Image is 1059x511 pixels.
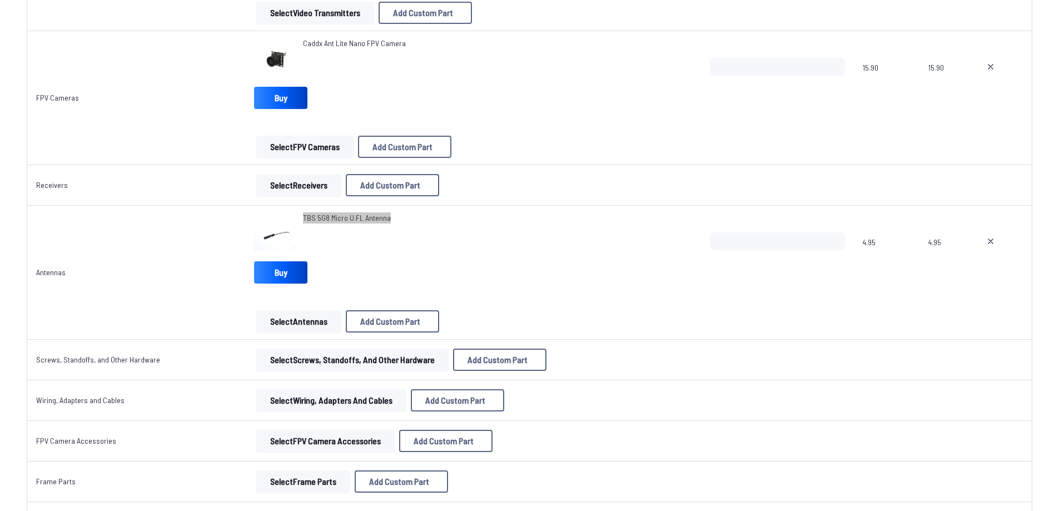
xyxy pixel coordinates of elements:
[303,38,406,49] a: Caddx Ant Lite Nano FPV Camera
[468,355,528,364] span: Add Custom Part
[303,213,391,222] span: TBS 5G8 Micro U.FL Antenna
[453,349,546,371] button: Add Custom Part
[303,38,406,48] span: Caddx Ant Lite Nano FPV Camera
[369,477,429,486] span: Add Custom Part
[256,389,406,411] button: SelectWiring, Adapters and Cables
[256,310,341,333] button: SelectAntennas
[928,58,959,111] span: 15.90
[425,396,485,405] span: Add Custom Part
[254,310,344,333] a: SelectAntennas
[254,38,299,82] img: image
[254,174,344,196] a: SelectReceivers
[254,136,356,158] a: SelectFPV Cameras
[256,174,341,196] button: SelectReceivers
[256,430,395,452] button: SelectFPV Camera Accessories
[256,470,350,493] button: SelectFrame Parts
[346,174,439,196] button: Add Custom Part
[355,470,448,493] button: Add Custom Part
[36,477,76,486] a: Frame Parts
[256,2,374,24] button: SelectVideo Transmitters
[254,87,307,109] a: Buy
[399,430,493,452] button: Add Custom Part
[360,317,420,326] span: Add Custom Part
[36,436,116,445] a: FPV Camera Accessories
[358,136,451,158] button: Add Custom Part
[36,180,68,190] a: Receivers
[863,232,910,286] span: 4.95
[379,2,472,24] button: Add Custom Part
[254,2,376,24] a: SelectVideo Transmitters
[928,232,959,286] span: 4.95
[36,267,66,277] a: Antennas
[303,212,391,224] a: TBS 5G8 Micro U.FL Antenna
[360,181,420,190] span: Add Custom Part
[254,349,451,371] a: SelectScrews, Standoffs, and Other Hardware
[254,470,352,493] a: SelectFrame Parts
[393,8,453,17] span: Add Custom Part
[36,355,160,364] a: Screws, Standoffs, and Other Hardware
[36,395,125,405] a: Wiring, Adapters and Cables
[256,349,449,371] button: SelectScrews, Standoffs, and Other Hardware
[36,93,79,102] a: FPV Cameras
[411,389,504,411] button: Add Custom Part
[414,436,474,445] span: Add Custom Part
[254,212,299,257] img: image
[863,58,910,111] span: 15.90
[256,136,354,158] button: SelectFPV Cameras
[254,261,307,284] a: Buy
[372,142,432,151] span: Add Custom Part
[254,430,397,452] a: SelectFPV Camera Accessories
[254,389,409,411] a: SelectWiring, Adapters and Cables
[346,310,439,333] button: Add Custom Part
